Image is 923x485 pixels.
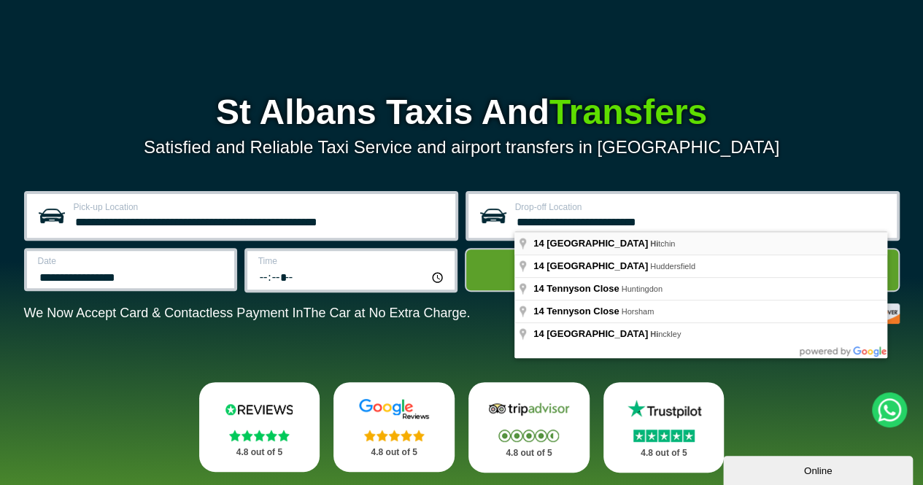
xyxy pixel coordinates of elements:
span: 14 [533,260,544,271]
p: We Now Accept Card & Contactless Payment In [24,306,471,321]
p: 4.8 out of 5 [215,443,304,462]
span: Huntingdon [622,284,663,293]
span: Hi [650,330,658,338]
img: Trustpilot [620,398,708,420]
a: Tripadvisor Stars 4.8 out of 5 [468,382,590,473]
img: Stars [229,430,290,441]
a: Google Stars 4.8 out of 5 [333,382,455,472]
span: 14 [533,328,544,339]
img: Google [350,398,438,420]
span: Transfers [549,93,707,131]
img: Tripadvisor [485,398,573,420]
label: Time [258,257,446,265]
span: [GEOGRAPHIC_DATA] [547,328,648,339]
h1: St Albans Taxis And [24,95,900,130]
span: Huddersfield [650,262,695,271]
span: Horsham [622,307,654,316]
p: 4.8 out of 5 [484,444,574,462]
iframe: chat widget [723,453,916,485]
img: Stars [364,430,425,441]
span: The Car at No Extra Charge. [303,306,470,320]
span: Tennyson Close [547,306,619,317]
span: 14 [533,238,544,249]
span: [GEOGRAPHIC_DATA] [547,260,648,271]
span: nckley [650,330,681,338]
a: Trustpilot Stars 4.8 out of 5 [603,382,725,473]
label: Pick-up Location [74,203,447,212]
p: 4.8 out of 5 [619,444,708,462]
span: [GEOGRAPHIC_DATA] [547,238,648,249]
label: Drop-off Location [515,203,888,212]
p: Satisfied and Reliable Taxi Service and airport transfers in [GEOGRAPHIC_DATA] [24,137,900,158]
p: 4.8 out of 5 [349,443,439,462]
span: Tennyson Close [547,283,619,294]
img: Stars [633,430,695,442]
a: Reviews.io Stars 4.8 out of 5 [199,382,320,472]
img: Stars [498,430,559,442]
button: Get Quote [465,248,900,292]
span: Hi [650,239,658,248]
label: Date [38,257,225,265]
img: Reviews.io [215,398,303,420]
span: 14 [533,306,544,317]
span: tchin [650,239,675,248]
span: 14 [533,283,544,294]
